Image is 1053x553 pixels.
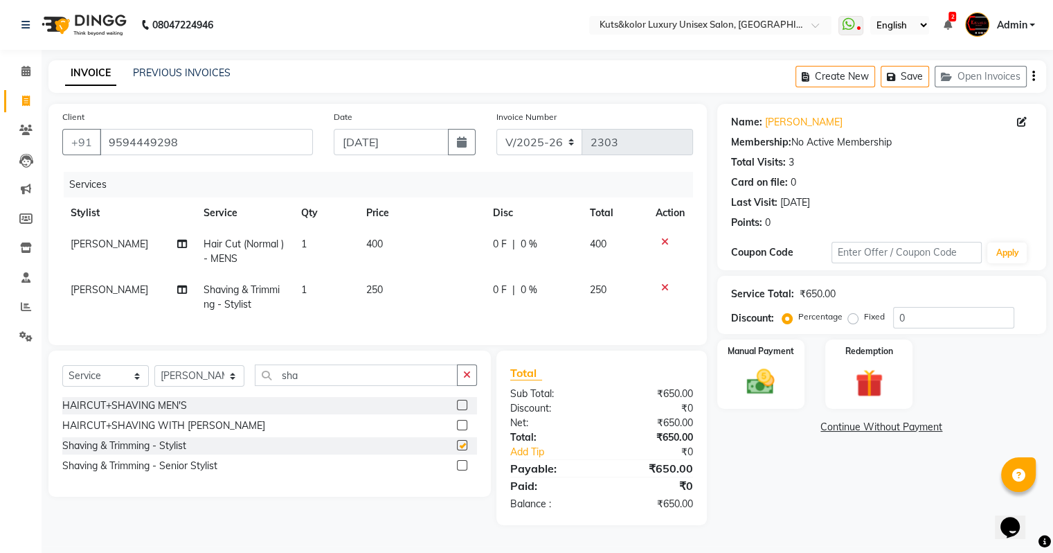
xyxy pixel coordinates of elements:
[943,19,951,31] a: 2
[731,216,762,230] div: Points:
[35,6,130,44] img: logo
[731,155,786,170] div: Total Visits:
[512,237,515,252] span: |
[500,387,602,401] div: Sub Total:
[485,197,582,229] th: Disc
[62,439,186,453] div: Shaving & Trimming - Stylist
[293,197,358,229] th: Qty
[731,287,794,301] div: Service Total:
[500,401,602,416] div: Discount:
[602,416,703,430] div: ₹650.00
[602,477,703,494] div: ₹0
[493,283,507,297] span: 0 F
[366,283,383,296] span: 250
[996,18,1027,33] span: Admin
[831,242,982,263] input: Enter Offer / Coupon Code
[965,12,989,37] img: Admin
[731,135,791,150] div: Membership:
[602,430,703,445] div: ₹650.00
[864,310,885,323] label: Fixed
[602,387,703,401] div: ₹650.00
[500,477,602,494] div: Paid:
[500,430,602,445] div: Total:
[100,129,313,155] input: Search by Name/Mobile/Email/Code
[500,460,602,477] div: Payable:
[731,195,777,210] div: Last Visit:
[62,129,101,155] button: +91
[358,197,485,229] th: Price
[62,398,187,413] div: HAIRCUT+SHAVING MEN'S
[791,175,796,190] div: 0
[62,419,265,433] div: HAIRCUT+SHAVING WITH [PERSON_NAME]
[62,197,195,229] th: Stylist
[731,175,788,190] div: Card on file:
[62,111,84,123] label: Client
[731,135,1032,150] div: No Active Membership
[301,238,307,250] span: 1
[647,197,693,229] th: Action
[133,67,231,79] a: PREVIOUS INVOICES
[935,66,1027,87] button: Open Invoices
[195,197,293,229] th: Service
[71,238,148,250] span: [PERSON_NAME]
[731,311,774,326] div: Discount:
[602,401,703,416] div: ₹0
[521,283,537,297] span: 0 %
[512,283,515,297] span: |
[881,66,929,87] button: Save
[590,283,606,296] span: 250
[204,283,280,310] span: Shaving & Trimming - Stylist
[334,111,352,123] label: Date
[366,238,383,250] span: 400
[204,238,284,265] span: Hair Cut (Normal ) - MENS
[255,365,458,386] input: Search or Scan
[510,366,542,380] span: Total
[795,66,875,87] button: Create New
[582,197,647,229] th: Total
[780,195,810,210] div: [DATE]
[618,445,703,459] div: ₹0
[65,61,116,86] a: INVOICE
[602,497,703,511] div: ₹650.00
[765,216,771,230] div: 0
[301,283,307,296] span: 1
[496,111,557,123] label: Invoice Number
[71,283,148,296] span: [PERSON_NAME]
[500,445,618,459] a: Add Tip
[995,498,1039,539] iframe: chat widget
[789,155,794,170] div: 3
[847,366,892,401] img: _gift.svg
[590,238,606,250] span: 400
[720,420,1043,434] a: Continue Without Payment
[800,287,836,301] div: ₹650.00
[798,310,843,323] label: Percentage
[64,172,703,197] div: Services
[521,237,537,252] span: 0 %
[731,245,831,260] div: Coupon Code
[500,416,602,430] div: Net:
[602,460,703,477] div: ₹650.00
[152,6,213,44] b: 08047224946
[765,115,843,130] a: [PERSON_NAME]
[728,345,794,358] label: Manual Payment
[731,115,762,130] div: Name:
[62,459,217,473] div: Shaving & Trimming - Senior Stylist
[500,497,602,511] div: Balance :
[738,366,783,398] img: _cash.svg
[948,12,956,21] span: 2
[845,345,893,358] label: Redemption
[987,243,1027,263] button: Apply
[493,237,507,252] span: 0 F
